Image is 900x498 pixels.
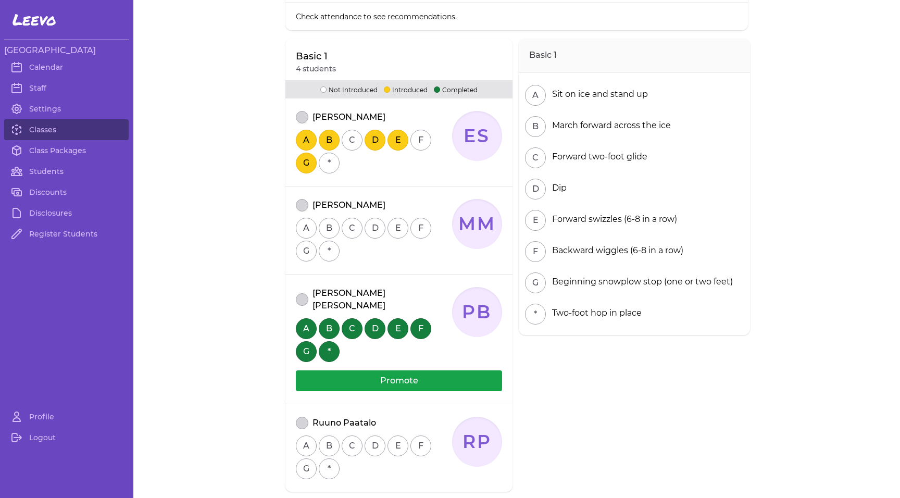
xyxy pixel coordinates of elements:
p: Ruuno Paatalo [312,417,376,429]
text: RP [463,431,492,453]
text: Es [464,125,491,147]
a: Students [4,161,129,182]
div: Beginning snowplow stop (one or two feet) [548,276,733,288]
span: Leevo [12,10,56,29]
button: F [410,218,431,239]
button: attendance [296,417,308,429]
button: C [342,318,362,339]
button: D [365,318,385,339]
a: Class Packages [4,140,129,161]
a: Logout [4,427,129,448]
p: 4 students [296,64,336,74]
div: Two-foot hop in place [548,307,642,319]
a: Staff [4,78,129,98]
div: Sit on ice and stand up [548,88,648,101]
button: attendance [296,293,308,306]
a: Register Students [4,223,129,244]
button: G [296,341,317,362]
a: Settings [4,98,129,119]
button: D [365,130,385,151]
p: Completed [434,84,478,94]
p: [PERSON_NAME] [PERSON_NAME] [312,287,452,312]
button: A [296,318,317,339]
p: [PERSON_NAME] [312,111,385,123]
p: Check attendance to see recommendations. [285,3,748,30]
a: Disclosures [4,203,129,223]
button: attendance [296,199,308,211]
text: MM [458,213,496,235]
button: B [525,116,546,137]
button: A [525,85,546,106]
text: PB [462,301,492,323]
button: B [319,435,340,456]
button: F [410,435,431,456]
button: E [387,435,408,456]
div: Backward wiggles (6-8 in a row) [548,244,683,257]
p: Basic 1 [296,49,336,64]
button: D [525,179,546,200]
div: March forward across the ice [548,119,671,132]
button: C [342,218,362,239]
button: G [296,153,317,173]
button: Promote [296,370,502,391]
button: A [296,435,317,456]
button: C [342,435,362,456]
button: A [296,130,317,151]
a: Profile [4,406,129,427]
button: G [296,241,317,262]
button: B [319,130,340,151]
button: E [387,218,408,239]
button: C [342,130,362,151]
h3: [GEOGRAPHIC_DATA] [4,44,129,57]
button: B [319,318,340,339]
p: [PERSON_NAME] [312,199,385,211]
a: Classes [4,119,129,140]
button: C [525,147,546,168]
button: D [365,218,385,239]
a: Calendar [4,57,129,78]
div: Dip [548,182,567,194]
a: Discounts [4,182,129,203]
button: attendance [296,111,308,123]
button: G [296,458,317,479]
div: Forward swizzles (6-8 in a row) [548,213,677,226]
button: F [410,318,431,339]
button: B [319,218,340,239]
button: F [525,241,546,262]
button: D [365,435,385,456]
button: A [296,218,317,239]
button: F [410,130,431,151]
button: G [525,272,546,293]
button: E [387,318,408,339]
h2: Basic 1 [519,39,750,72]
button: E [387,130,408,151]
button: E [525,210,546,231]
p: Introduced [384,84,428,94]
p: Not Introduced [320,84,378,94]
div: Forward two-foot glide [548,151,647,163]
